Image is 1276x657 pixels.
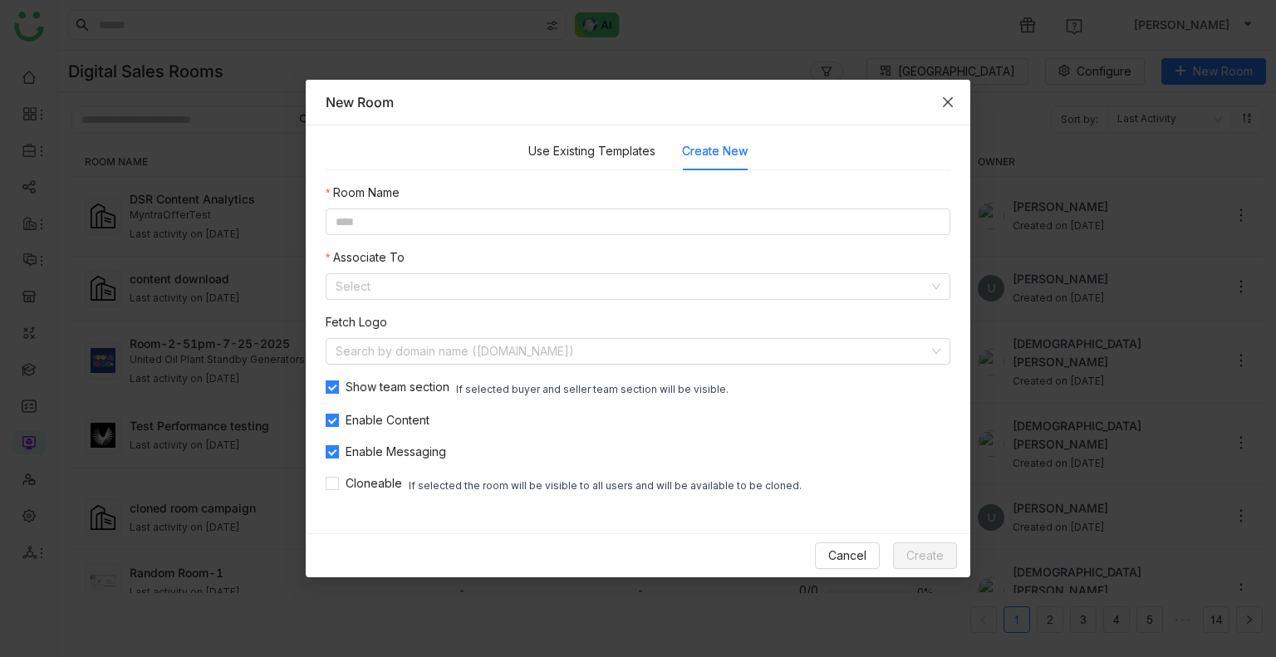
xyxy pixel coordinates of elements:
button: Use Existing Templates [528,142,655,160]
button: Cancel [815,542,880,569]
div: If selected buyer and seller team section will be visible. [456,382,729,398]
span: Cloneable [339,474,409,493]
button: Close [925,80,970,125]
button: Create [893,542,957,569]
button: Create New [682,142,748,160]
div: New Room [326,93,950,111]
label: Associate To [326,248,405,267]
span: Enable Content [339,411,436,429]
div: If selected the room will be visible to all users and will be available to be cloned. [409,478,802,494]
span: Cancel [828,547,866,565]
span: Show team section [339,378,456,396]
label: Fetch Logo [326,313,387,331]
span: Enable Messaging [339,443,453,461]
label: Room Name [326,184,400,202]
